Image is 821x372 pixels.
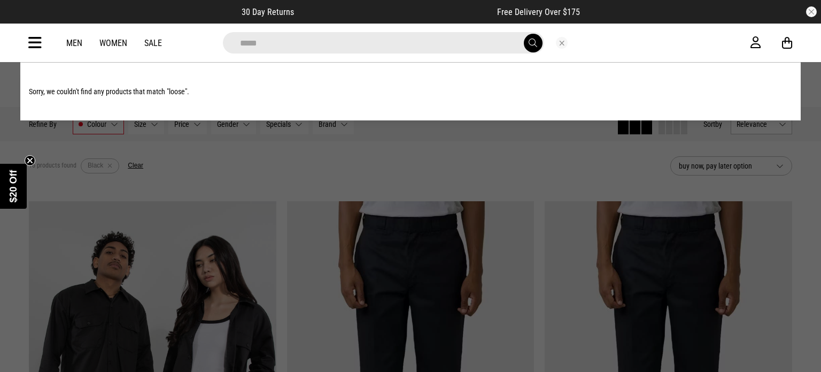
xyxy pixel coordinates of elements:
[497,7,580,17] span: Free Delivery Over $175
[556,37,568,49] button: Close search
[8,170,19,202] span: $20 Off
[29,87,792,96] p: Sorry, we couldn't find any products that match "loose".
[66,38,82,48] a: Men
[9,4,41,36] button: Open LiveChat chat widget
[25,155,35,166] button: Close teaser
[242,7,294,17] span: 30 Day Returns
[99,38,127,48] a: Women
[315,6,476,17] iframe: Customer reviews powered by Trustpilot
[144,38,162,48] a: Sale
